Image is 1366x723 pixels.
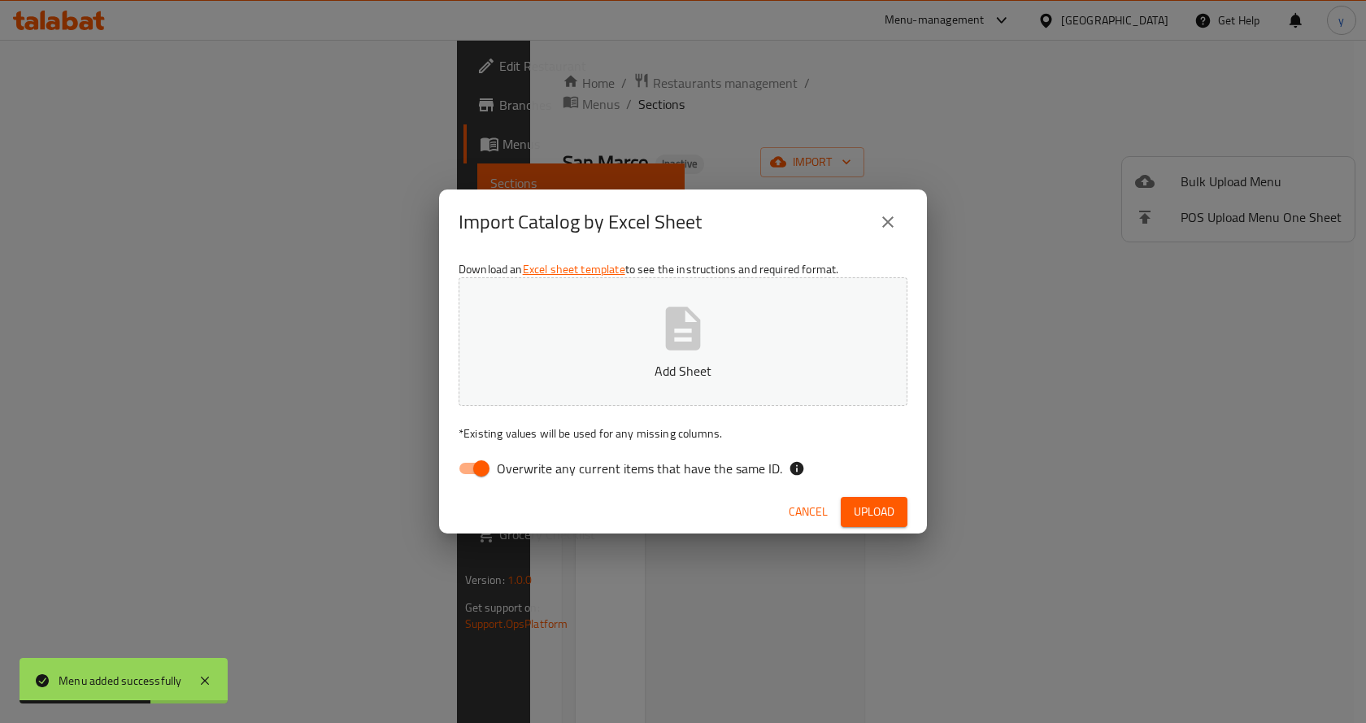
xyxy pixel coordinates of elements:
[59,672,182,690] div: Menu added successfully
[782,497,834,527] button: Cancel
[497,459,782,478] span: Overwrite any current items that have the same ID.
[459,425,907,442] p: Existing values will be used for any missing columns.
[868,203,907,242] button: close
[459,209,702,235] h2: Import Catalog by Excel Sheet
[523,259,625,280] a: Excel sheet template
[459,277,907,406] button: Add Sheet
[789,502,828,522] span: Cancel
[789,460,805,477] svg: If the overwrite option isn't selected, then the items that match an existing ID will be ignored ...
[854,502,894,522] span: Upload
[439,255,927,490] div: Download an to see the instructions and required format.
[841,497,907,527] button: Upload
[484,361,882,381] p: Add Sheet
